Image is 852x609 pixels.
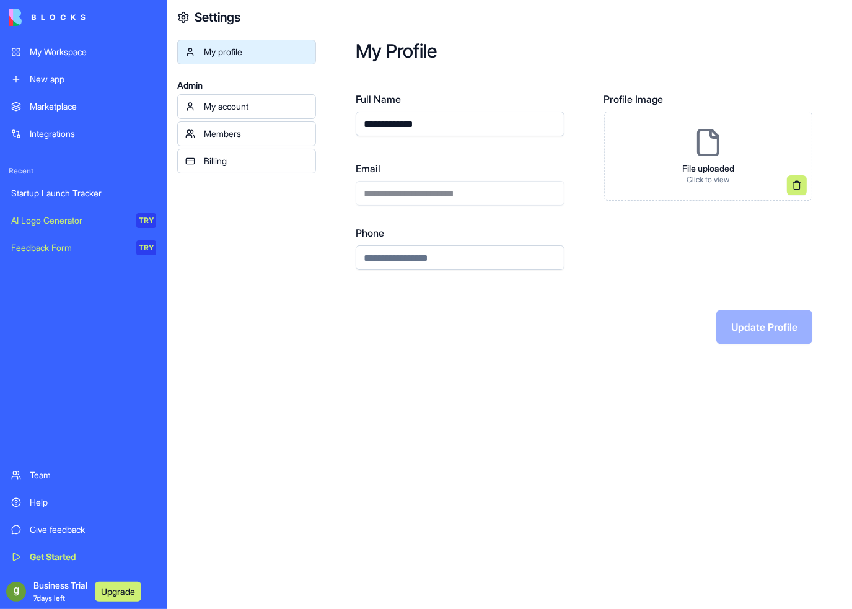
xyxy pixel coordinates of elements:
[177,94,316,119] a: My account
[4,181,164,206] a: Startup Launch Tracker
[30,46,156,58] div: My Workspace
[30,128,156,140] div: Integrations
[4,67,164,92] a: New app
[204,155,308,167] div: Billing
[4,121,164,146] a: Integrations
[33,594,65,603] span: 7 days left
[6,582,26,602] img: ACg8ocLpLoq2gNsRT_iY0m7gqrEMzuvJ0QWxo5XSmg_ta3C40QP0YA=s96-c
[356,226,564,240] label: Phone
[4,545,164,569] a: Get Started
[30,469,156,481] div: Team
[4,463,164,488] a: Team
[682,175,734,185] p: Click to view
[30,496,156,509] div: Help
[30,551,156,563] div: Get Started
[30,73,156,85] div: New app
[604,112,813,201] div: File uploadedClick to view
[30,100,156,113] div: Marketplace
[4,517,164,542] a: Give feedback
[682,162,734,175] p: File uploaded
[4,166,164,176] span: Recent
[9,9,86,26] img: logo
[136,213,156,228] div: TRY
[604,92,813,107] label: Profile Image
[204,128,308,140] div: Members
[195,9,240,26] h4: Settings
[177,79,316,92] span: Admin
[356,40,812,62] h2: My Profile
[177,40,316,64] a: My profile
[177,121,316,146] a: Members
[33,579,87,604] span: Business Trial
[4,40,164,64] a: My Workspace
[4,208,164,233] a: AI Logo GeneratorTRY
[11,187,156,199] div: Startup Launch Tracker
[4,94,164,119] a: Marketplace
[204,100,308,113] div: My account
[136,240,156,255] div: TRY
[356,92,564,107] label: Full Name
[11,242,128,254] div: Feedback Form
[177,149,316,173] a: Billing
[95,582,141,602] button: Upgrade
[204,46,308,58] div: My profile
[4,490,164,515] a: Help
[11,214,128,227] div: AI Logo Generator
[4,235,164,260] a: Feedback FormTRY
[30,524,156,536] div: Give feedback
[356,161,564,176] label: Email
